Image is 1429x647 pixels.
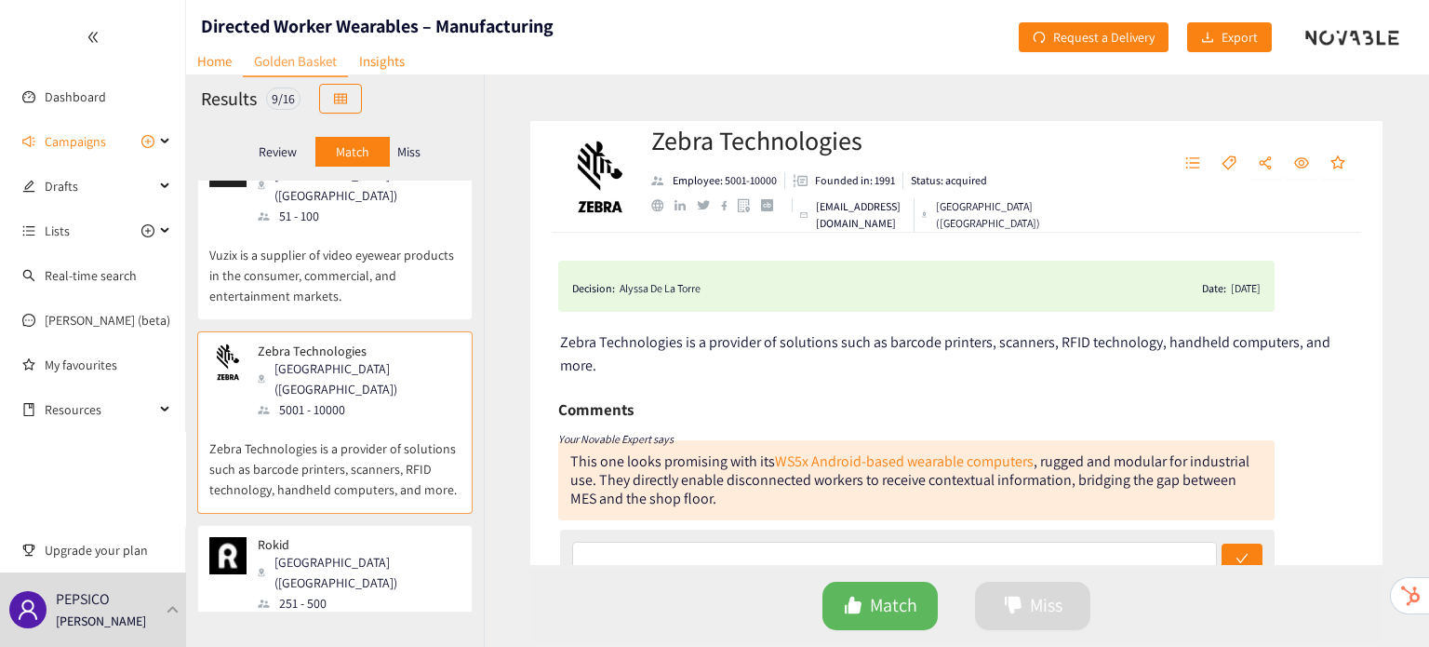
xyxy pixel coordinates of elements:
[141,135,154,148] span: plus-circle
[1187,22,1272,52] button: downloadExport
[620,279,701,298] div: Alyssa De La Torre
[1330,155,1345,172] span: star
[22,544,35,557] span: trophy
[87,31,100,44] span: double-left
[319,84,362,114] button: table
[348,47,416,75] a: Insights
[17,599,39,621] span: user
[258,358,459,399] div: [GEOGRAPHIC_DATA] ([GEOGRAPHIC_DATA])
[572,279,615,298] span: Decision:
[243,47,348,77] a: Golden Basket
[673,172,777,189] p: Employee: 5001-10000
[1249,149,1282,179] button: share-alt
[56,611,146,631] p: [PERSON_NAME]
[870,591,917,620] span: Match
[209,226,461,306] p: Vuzix is a supplier of video eyewear products in the consumer, commercial, and entertainment mark...
[721,200,739,210] a: facebook
[45,267,137,284] a: Real-time search
[1222,544,1262,573] button: check
[266,88,300,110] div: 9 / 16
[45,212,70,249] span: Lists
[45,88,106,105] a: Dashboard
[336,144,369,159] p: Match
[258,206,459,226] div: 51 - 100
[258,537,447,552] p: Rokid
[1033,31,1046,46] span: redo
[697,200,720,209] a: twitter
[1212,149,1246,179] button: tag
[258,165,459,206] div: [GEOGRAPHIC_DATA] ([GEOGRAPHIC_DATA])
[258,399,459,420] div: 5001 - 10000
[651,172,785,189] li: Employees
[1201,31,1214,46] span: download
[1285,149,1318,179] button: eye
[22,224,35,237] span: unordered-list
[560,332,1330,375] span: Zebra Technologies is a provider of solutions such as barcode printers, scanners, RFID technology...
[558,432,674,446] i: Your Novable Expert says
[1235,552,1249,567] span: check
[1053,27,1155,47] span: Request a Delivery
[45,532,171,569] span: Upgrade your plan
[1222,155,1236,172] span: tag
[785,172,903,189] li: Founded in year
[1231,279,1261,298] div: [DATE]
[258,552,459,593] div: [GEOGRAPHIC_DATA] ([GEOGRAPHIC_DATA])
[651,199,674,211] a: website
[22,403,35,416] span: book
[651,122,1026,159] h2: Zebra Technologies
[258,344,447,358] p: Zebra Technologies
[397,144,421,159] p: Miss
[975,582,1090,630] button: dislikeMiss
[844,596,862,617] span: like
[22,135,35,148] span: sound
[1258,155,1273,172] span: share-alt
[674,200,697,211] a: linkedin
[1030,591,1062,620] span: Miss
[558,396,634,424] h6: Comments
[922,198,1045,232] div: [GEOGRAPHIC_DATA] ([GEOGRAPHIC_DATA])
[45,312,170,329] a: [PERSON_NAME] (beta)
[761,199,784,211] a: crunchbase
[815,172,895,189] p: Founded in: 1991
[563,140,637,214] img: Company Logo
[1336,558,1429,647] iframe: Chat Widget
[45,391,154,428] span: Resources
[1202,279,1226,298] span: Date:
[1176,149,1209,179] button: unordered-list
[1185,155,1200,172] span: unordered-list
[141,224,154,237] span: plus-circle
[259,144,297,159] p: Review
[258,593,459,613] div: 251 - 500
[558,440,1275,520] div: This one looks promising with its , rugged and modular for industrial use. They directly enable d...
[201,13,554,39] h1: Directed Worker Wearables – Manufacturing
[822,582,938,630] button: likeMatch
[1004,596,1022,617] span: dislike
[1294,155,1309,172] span: eye
[56,587,110,611] p: PEPSICO
[209,420,461,500] p: Zebra Technologies is a provider of solutions such as barcode printers, scanners, RFID technology...
[911,172,987,189] p: Status: acquired
[45,346,171,384] a: My favourites
[334,92,347,107] span: table
[775,452,1034,471] a: WS5x Android-based wearable computers
[738,198,761,212] a: google maps
[186,47,243,75] a: Home
[816,198,906,232] p: [EMAIL_ADDRESS][DOMAIN_NAME]
[1019,22,1169,52] button: redoRequest a Delivery
[209,537,247,574] img: Snapshot of the company's website
[22,180,35,193] span: edit
[903,172,987,189] li: Status
[209,344,247,381] img: Snapshot of the company's website
[201,86,257,112] h2: Results
[1321,149,1355,179] button: star
[45,168,154,205] span: Drafts
[1222,27,1258,47] span: Export
[45,123,106,160] span: Campaigns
